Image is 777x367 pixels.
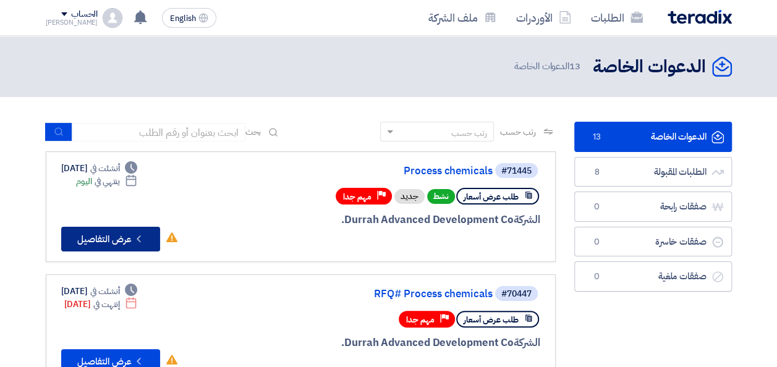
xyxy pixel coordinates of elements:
a: الطلبات المقبولة8 [574,157,732,187]
div: اليوم [76,175,137,188]
div: [DATE] [61,285,138,298]
button: عرض التفاصيل [61,227,160,251]
img: Teradix logo [668,10,732,24]
span: 0 [590,201,605,213]
div: #70447 [501,290,532,298]
a: صفقات رابحة0 [574,192,732,222]
input: ابحث بعنوان أو رقم الطلب [72,123,245,141]
div: Durrah Advanced Development Co. [243,335,540,351]
span: 13 [590,131,605,143]
span: مهم جدا [343,191,372,203]
div: #71445 [501,167,532,175]
span: ينتهي في [95,175,120,188]
a: صفقات ملغية0 [574,261,732,292]
img: profile_test.png [103,8,122,28]
h2: الدعوات الخاصة [593,55,706,79]
span: إنتهت في [93,298,120,311]
span: الشركة [514,212,540,227]
div: [DATE] [64,298,138,311]
a: الأوردرات [506,3,581,32]
span: 8 [590,166,605,179]
span: نشط [427,189,455,204]
span: الشركة [514,335,540,350]
span: مهم جدا [406,314,435,326]
a: الدعوات الخاصة13 [574,122,732,152]
span: أنشئت في [90,162,120,175]
span: طلب عرض أسعار [464,191,519,203]
div: [DATE] [61,162,138,175]
div: [PERSON_NAME] [46,19,98,26]
span: 0 [590,271,605,283]
div: الحساب [71,9,98,20]
span: 13 [569,59,580,73]
a: ملف الشركة [418,3,506,32]
div: جديد [394,189,425,204]
a: Process chemicals [245,166,493,177]
span: أنشئت في [90,285,120,298]
span: English [170,14,196,23]
span: 0 [590,236,605,248]
span: الدعوات الخاصة [514,59,582,74]
div: Durrah Advanced Development Co. [243,212,540,228]
a: الطلبات [581,3,653,32]
div: رتب حسب [451,127,487,140]
span: رتب حسب [500,125,535,138]
a: RFQ# Process chemicals [245,289,493,300]
span: بحث [245,125,261,138]
span: طلب عرض أسعار [464,314,519,326]
a: صفقات خاسرة0 [574,227,732,257]
button: English [162,8,216,28]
